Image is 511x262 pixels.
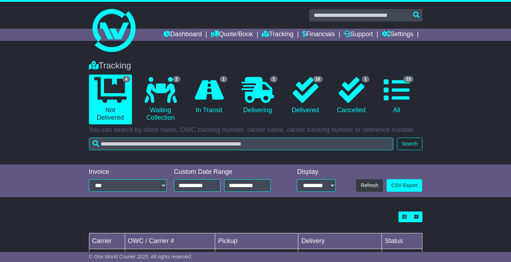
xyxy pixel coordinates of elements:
[123,76,130,82] span: 4
[139,75,182,124] a: 2 Waiting Collection
[125,233,215,249] td: OWC / Carrier #
[332,75,371,117] a: 1 Cancelled
[356,179,383,192] button: Refresh
[85,61,426,71] div: Tracking
[382,29,413,41] a: Settings
[302,29,335,41] a: Financials
[297,168,336,176] div: Display
[382,233,422,249] td: Status
[344,29,373,41] a: Support
[287,75,325,117] a: 18 Delivered
[89,126,422,134] p: You can search by client name, OWC tracking number, carrier name, carrier tracking number or refe...
[89,75,132,124] a: 4 Not Delivered
[189,75,229,117] a: 1 In Transit
[220,76,227,82] span: 1
[89,233,125,249] td: Carrier
[403,76,413,82] span: 23
[89,168,167,176] div: Invoice
[174,168,280,176] div: Custom Date Range
[262,29,293,41] a: Tracking
[215,233,298,249] td: Pickup
[210,29,253,41] a: Quote/Book
[173,76,180,82] span: 2
[164,29,202,41] a: Dashboard
[270,76,278,82] span: 1
[362,76,369,82] span: 1
[89,254,193,259] span: © One World Courier 2025. All rights reserved.
[387,179,422,192] a: CSV Export
[313,76,322,82] span: 18
[397,138,422,150] button: Search
[378,75,415,117] a: 23 All
[236,75,279,117] a: 1 Delivering
[298,233,382,249] td: Delivery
